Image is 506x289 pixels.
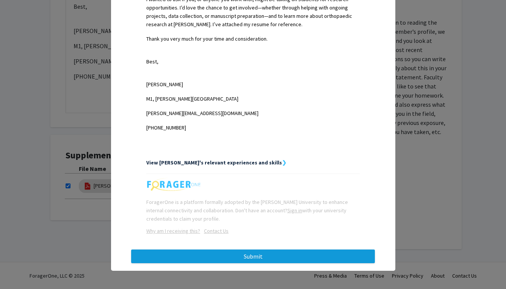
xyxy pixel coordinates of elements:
[146,109,360,117] p: [PERSON_NAME][EMAIL_ADDRESS][DOMAIN_NAME]
[204,227,229,234] u: Contact Us
[146,227,200,234] a: Opens in a new tab
[131,250,375,263] button: Submit
[146,123,360,132] p: [PHONE_NUMBER]
[146,199,348,222] span: ForagerOne is a platform formally adopted by the [PERSON_NAME] University to enhance internal con...
[146,80,360,88] p: [PERSON_NAME]
[200,227,229,234] a: Opens in a new tab
[287,207,302,214] a: Sign in
[282,159,287,166] strong: ❯
[146,227,200,234] u: Why am I receiving this?
[146,35,360,43] p: Thank you very much for your time and consideration.
[146,57,360,66] p: Best,
[146,159,282,166] strong: View [PERSON_NAME]'s relevant experiences and skills
[146,95,360,103] p: M1, [PERSON_NAME][GEOGRAPHIC_DATA]
[6,255,32,283] iframe: Chat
